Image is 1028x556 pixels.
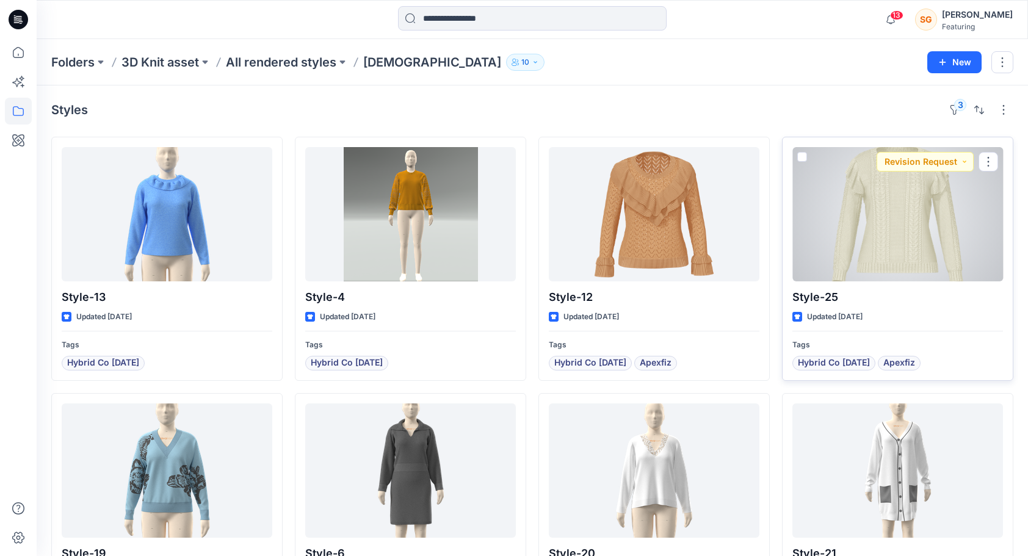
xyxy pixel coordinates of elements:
span: 13 [890,10,903,20]
a: Style-6 [305,403,516,538]
p: Style-25 [792,289,1003,306]
div: Featuring [942,22,1013,31]
p: Tags [549,339,759,352]
a: Style-12 [549,147,759,281]
a: Style-19 [62,403,272,538]
a: All rendered styles [226,54,336,71]
span: Hybrid Co [DATE] [554,356,626,370]
p: Tags [62,339,272,352]
span: Apexfiz [640,356,671,370]
a: Style-13 [62,147,272,281]
a: Style-21 [792,403,1003,538]
p: Style-4 [305,289,516,306]
a: Folders [51,54,95,71]
button: 3 [945,100,965,120]
a: 3D Knit asset [121,54,199,71]
p: Style-12 [549,289,759,306]
p: Updated [DATE] [320,311,375,323]
div: [PERSON_NAME] [942,7,1013,22]
span: Hybrid Co [DATE] [311,356,383,370]
span: Apexfiz [883,356,915,370]
p: Updated [DATE] [76,311,132,323]
p: Updated [DATE] [807,311,863,323]
span: Hybrid Co [DATE] [67,356,139,370]
a: Style-20 [549,403,759,538]
p: Tags [792,339,1003,352]
h4: Styles [51,103,88,117]
p: Tags [305,339,516,352]
div: SG [915,9,937,31]
button: 10 [506,54,545,71]
p: Style-13 [62,289,272,306]
a: Style-25 [792,147,1003,281]
p: 10 [521,56,529,69]
p: [DEMOGRAPHIC_DATA] [363,54,501,71]
span: Hybrid Co [DATE] [798,356,870,370]
button: New [927,51,982,73]
p: Updated [DATE] [563,311,619,323]
a: Style-4 [305,147,516,281]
